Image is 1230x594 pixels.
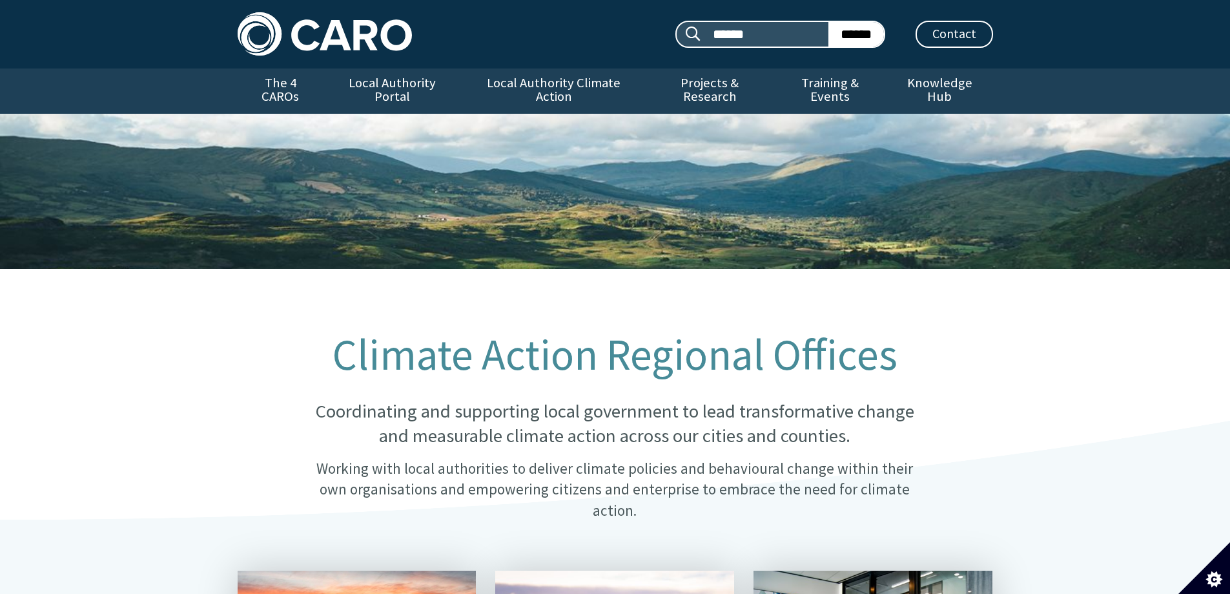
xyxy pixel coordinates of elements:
[323,69,462,114] a: Local Authority Portal
[302,458,928,521] p: Working with local authorities to deliver climate policies and behavioural change within their ow...
[916,21,993,48] a: Contact
[302,331,928,379] h1: Climate Action Regional Offices
[1178,542,1230,594] button: Set cookie preferences
[774,69,887,114] a: Training & Events
[238,69,323,114] a: The 4 CAROs
[646,69,774,114] a: Projects & Research
[238,12,412,56] img: Caro logo
[302,399,928,448] p: Coordinating and supporting local government to lead transformative change and measurable climate...
[462,69,646,114] a: Local Authority Climate Action
[887,69,992,114] a: Knowledge Hub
